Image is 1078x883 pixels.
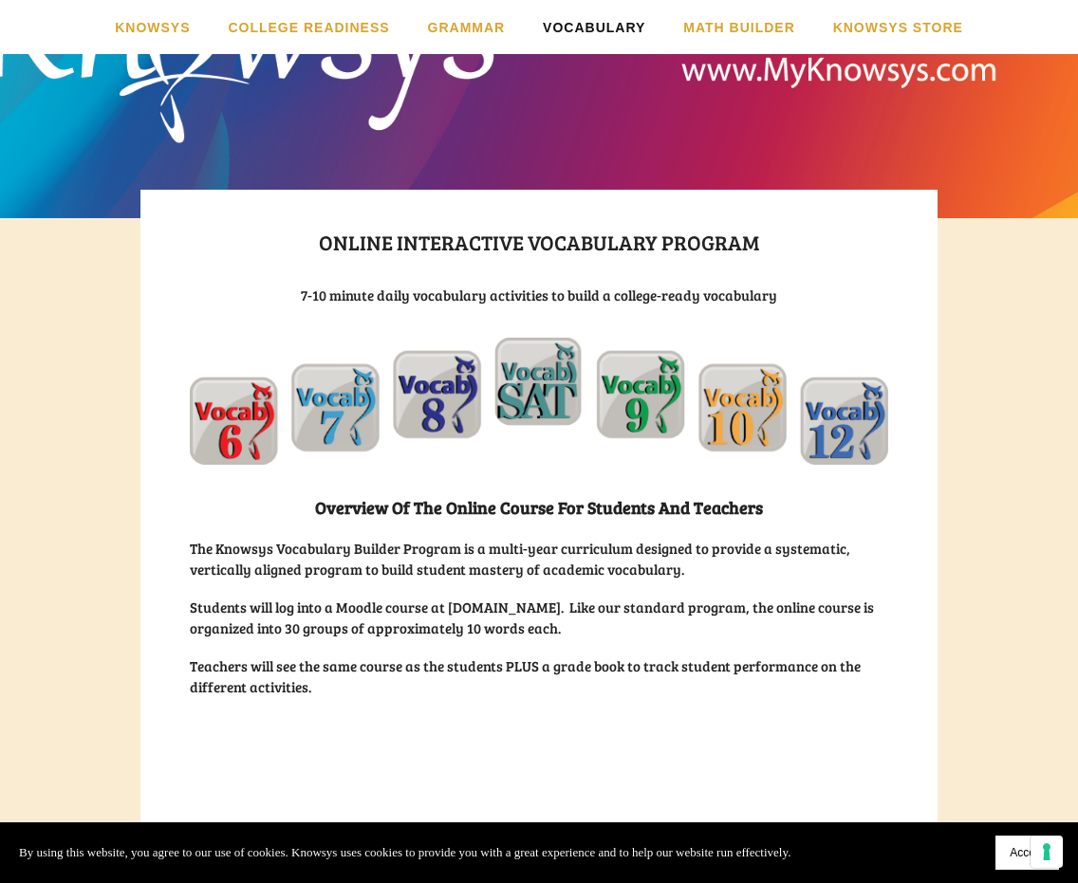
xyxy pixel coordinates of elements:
h3: Students will log into a Moodle course at [DOMAIN_NAME]. Like our standard program, the online co... [190,597,888,638]
span: Accept [1010,846,1045,859]
strong: Overview of the Online Course for Students and Teachers [315,496,763,519]
h3: Teachers will see the same course as the students PLUS a grade book to track student performance ... [190,655,888,697]
h3: The Knowsys Vocabulary Builder Program is a multi-year curriculum designed to provide a systemati... [190,538,888,579]
button: Your consent preferences for tracking technologies [1031,836,1063,868]
h1: Online interactive Vocabulary Program [190,225,888,259]
p: By using this website, you agree to our use of cookies. Knowsys uses cookies to provide you with ... [19,842,790,863]
img: Online_Vocab_Arch.png [190,338,888,465]
h3: 7-10 minute daily vocabulary activities to build a college-ready vocabulary [190,285,888,305]
button: Accept [995,836,1059,870]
